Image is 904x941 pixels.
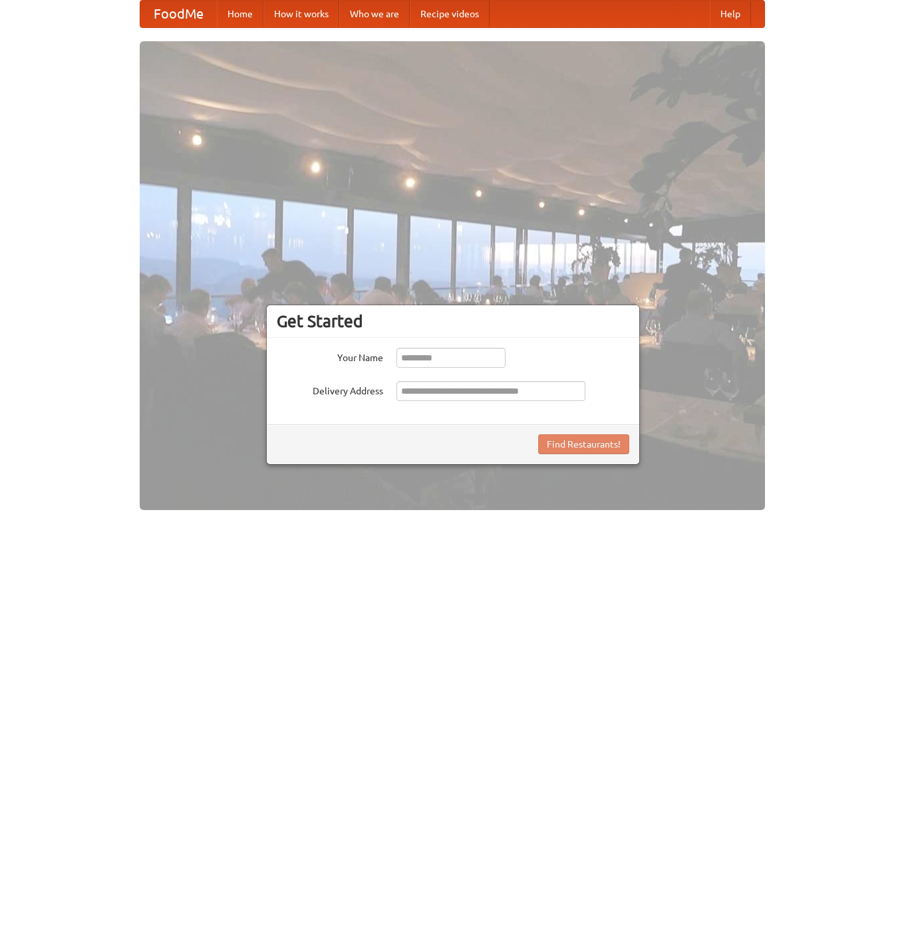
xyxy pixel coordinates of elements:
[217,1,263,27] a: Home
[410,1,490,27] a: Recipe videos
[339,1,410,27] a: Who we are
[710,1,751,27] a: Help
[538,434,629,454] button: Find Restaurants!
[277,381,383,398] label: Delivery Address
[277,311,629,331] h3: Get Started
[140,1,217,27] a: FoodMe
[277,348,383,364] label: Your Name
[263,1,339,27] a: How it works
